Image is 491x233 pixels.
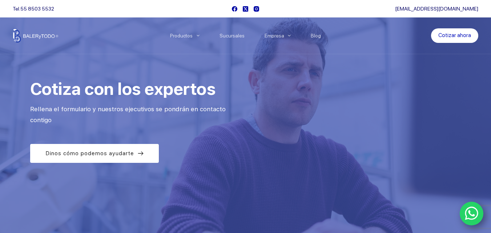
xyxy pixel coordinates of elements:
[431,28,478,43] a: Cotizar ahora
[243,6,248,12] a: X (Twitter)
[395,6,478,12] a: [EMAIL_ADDRESS][DOMAIN_NAME]
[20,6,54,12] a: 55 8503 5532
[160,17,331,54] nav: Menu Principal
[30,79,216,99] span: Cotiza con los expertos
[30,105,228,124] span: Rellena el formulario y nuestros ejecutivos se pondrán en contacto contigo
[460,202,484,226] a: WhatsApp
[30,144,159,163] a: Dinos cómo podemos ayudarte
[232,6,237,12] a: Facebook
[13,29,58,43] img: Balerytodo
[13,6,54,12] span: Tel.
[254,6,259,12] a: Instagram
[45,149,134,158] span: Dinos cómo podemos ayudarte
